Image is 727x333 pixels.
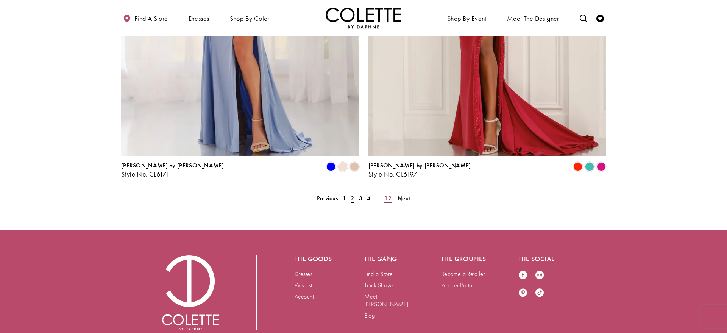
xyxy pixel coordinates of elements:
a: Retailer Portal [441,281,474,289]
span: Dresses [189,15,209,22]
span: Shop by color [230,15,270,22]
span: 3 [359,194,362,202]
span: Style No. CL6197 [368,170,417,178]
span: [PERSON_NAME] by [PERSON_NAME] [368,161,471,169]
span: [PERSON_NAME] by [PERSON_NAME] [121,161,224,169]
a: Wishlist [295,281,312,289]
span: Next [398,194,410,202]
a: Next Page [395,193,412,204]
span: Shop by color [228,8,271,28]
span: Meet the designer [507,15,559,22]
img: Colette by Daphne [162,255,219,330]
a: Meet the designer [505,8,561,28]
a: Find a store [121,8,170,28]
a: Dresses [295,270,312,278]
a: Find a Store [364,270,393,278]
a: 1 [340,193,348,204]
span: Previous [317,194,338,202]
ul: Follow us [515,266,555,302]
div: Colette by Daphne Style No. CL6197 [368,162,471,178]
span: 12 [384,194,392,202]
a: ... [373,193,382,204]
span: ... [375,194,380,202]
a: Visit our Facebook - Opens in new tab [518,270,527,280]
a: Check Wishlist [594,8,606,28]
div: Colette by Daphne Style No. CL6171 [121,162,224,178]
span: Shop By Event [445,8,488,28]
i: Champagne [350,162,359,171]
i: Blue [326,162,335,171]
h5: The goods [295,255,334,263]
img: Colette by Daphne [326,8,401,28]
a: 3 [357,193,365,204]
h5: The social [518,255,565,263]
a: Meet [PERSON_NAME] [364,293,408,308]
span: 1 [343,194,346,202]
span: 4 [367,194,370,202]
a: Visit Home Page [326,8,401,28]
span: 2 [351,194,354,202]
i: Turquoise [585,162,594,171]
i: Fuchsia [597,162,606,171]
span: Find a store [134,15,168,22]
a: Become a Retailer [441,270,485,278]
a: Blog [364,311,375,319]
a: 12 [382,193,394,204]
h5: The groupies [441,255,488,263]
a: Toggle search [578,8,589,28]
i: Scarlet [573,162,582,171]
a: Visit our Instagram - Opens in new tab [535,270,544,280]
h5: The gang [364,255,411,263]
a: Prev Page [315,193,340,204]
span: Style No. CL6171 [121,170,170,178]
a: Visit our Pinterest - Opens in new tab [518,288,527,298]
a: Visit our TikTok - Opens in new tab [535,288,544,298]
a: Trunk Shows [364,281,394,289]
a: Visit Colette by Daphne Homepage [162,255,219,330]
a: 4 [365,193,373,204]
i: Blush [338,162,347,171]
span: Shop By Event [447,15,487,22]
span: Current page [348,193,356,204]
span: Dresses [187,8,211,28]
a: Account [295,293,314,300]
